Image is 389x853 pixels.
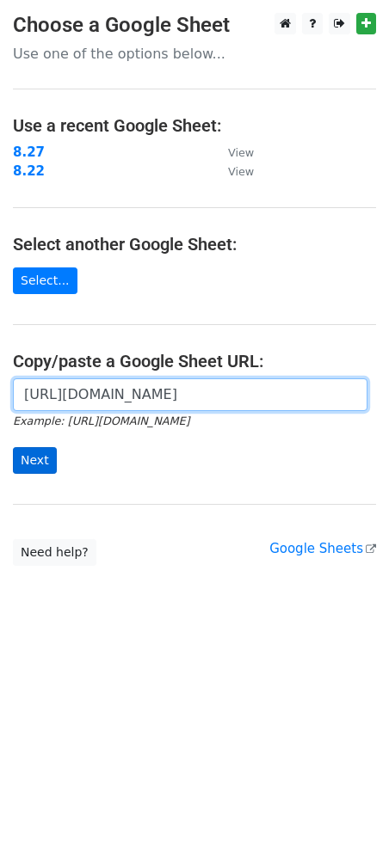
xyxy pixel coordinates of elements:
[228,165,254,178] small: View
[13,13,376,38] h3: Choose a Google Sheet
[13,144,45,160] a: 8.27
[13,414,189,427] small: Example: [URL][DOMAIN_NAME]
[13,351,376,371] h4: Copy/paste a Google Sheet URL:
[269,541,376,556] a: Google Sheets
[13,234,376,255] h4: Select another Google Sheet:
[303,770,389,853] iframe: Chat Widget
[13,45,376,63] p: Use one of the options below...
[13,539,96,566] a: Need help?
[211,144,254,160] a: View
[13,447,57,474] input: Next
[13,267,77,294] a: Select...
[13,163,45,179] a: 8.22
[211,163,254,179] a: View
[13,378,367,411] input: Paste your Google Sheet URL here
[13,115,376,136] h4: Use a recent Google Sheet:
[228,146,254,159] small: View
